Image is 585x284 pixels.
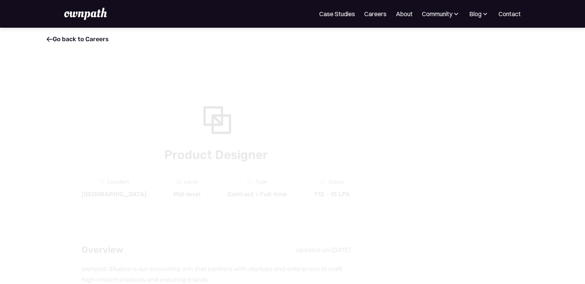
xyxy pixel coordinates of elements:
[320,179,325,185] img: Money Icon - Job Board X Webflow Template
[81,242,123,257] h2: Overview
[176,179,181,185] img: Graph Icon - Job Board X Webflow Template
[81,190,146,198] div: [GEOGRAPHIC_DATA]
[99,179,104,185] img: Location Icon - Job Board X Webflow Template
[422,9,452,18] div: Community
[319,9,355,18] a: Case Studies
[227,190,287,198] div: Contract > Full-time
[328,179,344,185] div: Salary
[314,190,350,198] div: ₹12 - 15 LPA
[364,9,387,18] a: Careers
[184,179,198,185] div: Level
[396,9,413,18] a: About
[81,146,350,164] h1: Product Designer
[498,9,521,18] a: Contact
[422,9,460,18] div: Community
[255,179,267,185] div: Type
[331,246,350,254] div: [DATE]
[47,35,109,43] a: Go back to Careers
[295,246,331,254] div: Updated on:
[469,9,489,18] div: Blog
[469,9,482,18] div: Blog
[107,179,128,185] div: Location
[173,190,200,198] div: Mid-level
[247,179,252,185] img: Clock Icon - Job Board X Webflow Template
[47,35,53,43] span: 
